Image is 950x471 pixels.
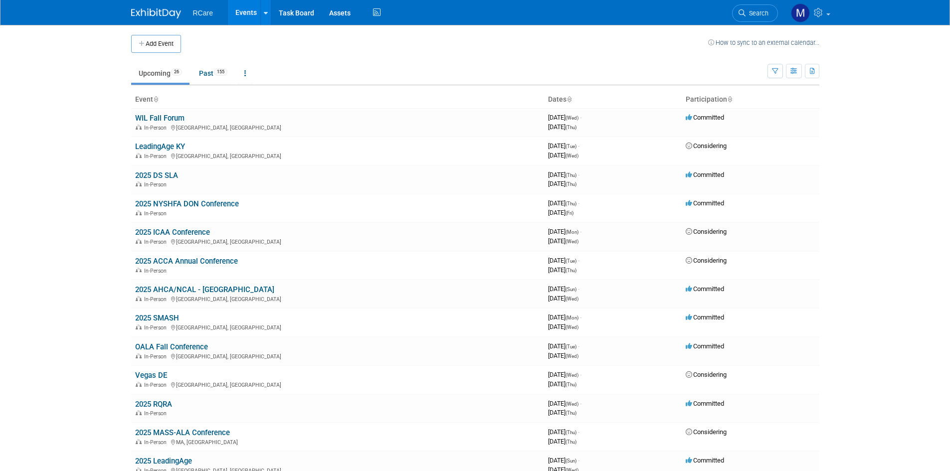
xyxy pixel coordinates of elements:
a: Upcoming26 [131,64,190,83]
img: In-Person Event [136,181,142,186]
div: [GEOGRAPHIC_DATA], [GEOGRAPHIC_DATA] [135,123,540,131]
span: Committed [686,342,724,350]
span: Search [746,9,768,17]
span: Considering [686,257,727,264]
span: (Wed) [566,372,578,378]
a: 2025 NYSHFA DON Conference [135,199,239,208]
a: Sort by Event Name [153,95,158,103]
a: LeadingAge KY [135,142,185,151]
span: [DATE] [548,323,578,330]
span: [DATE] [548,438,576,445]
span: [DATE] [548,428,579,436]
span: Committed [686,285,724,293]
span: In-Person [144,382,170,388]
span: (Fri) [566,210,573,216]
span: (Thu) [566,268,576,273]
span: (Tue) [566,144,576,149]
span: Committed [686,400,724,407]
a: 2025 SMASH [135,314,179,322]
span: [DATE] [548,266,576,274]
span: - [578,142,579,150]
span: (Wed) [566,153,578,158]
img: In-Person Event [136,410,142,415]
span: (Sun) [566,458,576,464]
a: 2025 MASS-ALA Conference [135,428,230,437]
th: Participation [682,91,819,108]
span: - [580,400,581,407]
span: RCare [193,9,213,17]
span: In-Person [144,153,170,159]
div: [GEOGRAPHIC_DATA], [GEOGRAPHIC_DATA] [135,352,540,360]
span: Committed [686,457,724,464]
span: In-Person [144,210,170,217]
a: Sort by Participation Type [727,95,732,103]
span: (Wed) [566,115,578,121]
span: [DATE] [548,457,579,464]
span: In-Person [144,181,170,188]
span: 26 [171,68,182,76]
span: In-Person [144,324,170,331]
span: In-Person [144,439,170,446]
div: [GEOGRAPHIC_DATA], [GEOGRAPHIC_DATA] [135,323,540,331]
span: In-Person [144,239,170,245]
span: Considering [686,228,727,235]
span: - [580,371,581,378]
span: [DATE] [548,199,579,207]
a: Past155 [191,64,235,83]
span: (Wed) [566,239,578,244]
span: (Thu) [566,125,576,130]
span: [DATE] [548,352,578,359]
span: (Thu) [566,410,576,416]
span: - [580,114,581,121]
span: - [578,257,579,264]
span: Considering [686,428,727,436]
th: Dates [544,91,682,108]
img: In-Person Event [136,324,142,329]
span: - [578,171,579,178]
span: Considering [686,371,727,378]
span: [DATE] [548,342,579,350]
div: [GEOGRAPHIC_DATA], [GEOGRAPHIC_DATA] [135,295,540,303]
span: (Thu) [566,430,576,435]
a: WIL Fall Forum [135,114,185,123]
span: In-Person [144,268,170,274]
span: (Tue) [566,344,576,349]
span: (Wed) [566,353,578,359]
span: [DATE] [548,114,581,121]
img: In-Person Event [136,353,142,358]
span: Considering [686,142,727,150]
div: [GEOGRAPHIC_DATA], [GEOGRAPHIC_DATA] [135,380,540,388]
a: 2025 AHCA/NCAL - [GEOGRAPHIC_DATA] [135,285,274,294]
span: (Thu) [566,382,576,387]
span: [DATE] [548,371,581,378]
img: In-Person Event [136,210,142,215]
div: [GEOGRAPHIC_DATA], [GEOGRAPHIC_DATA] [135,152,540,159]
span: [DATE] [548,180,576,187]
a: Vegas DE [135,371,167,380]
span: (Sun) [566,287,576,292]
img: In-Person Event [136,439,142,444]
span: [DATE] [548,237,578,245]
span: [DATE] [548,152,578,159]
span: (Wed) [566,324,578,330]
div: [GEOGRAPHIC_DATA], [GEOGRAPHIC_DATA] [135,237,540,245]
span: (Thu) [566,201,576,206]
span: - [578,428,579,436]
span: - [578,199,579,207]
span: [DATE] [548,314,581,321]
span: - [578,457,579,464]
span: [DATE] [548,257,579,264]
span: 155 [214,68,227,76]
span: (Thu) [566,181,576,187]
span: [DATE] [548,380,576,388]
span: - [580,314,581,321]
span: [DATE] [548,123,576,131]
span: Committed [686,199,724,207]
a: OALA Fall Conference [135,342,208,351]
img: In-Person Event [136,153,142,158]
span: [DATE] [548,400,581,407]
span: In-Person [144,410,170,417]
span: [DATE] [548,171,579,178]
span: In-Person [144,353,170,360]
th: Event [131,91,544,108]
